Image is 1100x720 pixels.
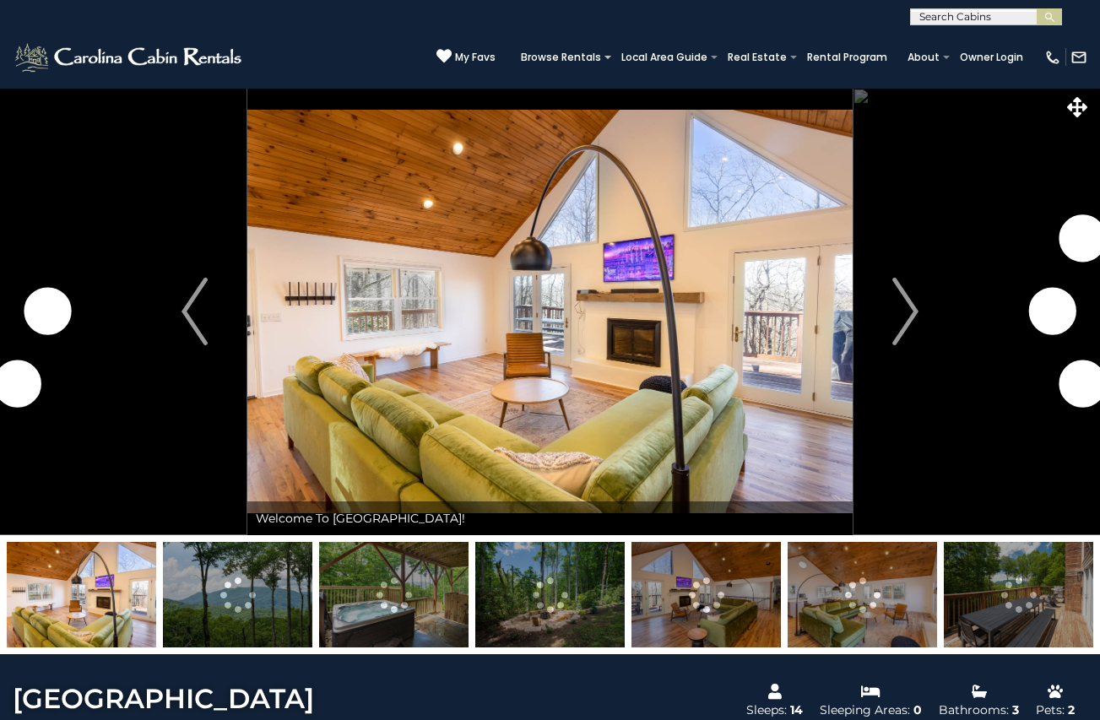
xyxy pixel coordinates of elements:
img: White-1-2.png [13,41,247,74]
img: mail-regular-white.png [1070,49,1087,66]
img: 163272409 [631,542,781,647]
img: 164776332 [319,542,469,647]
a: Browse Rentals [512,46,610,69]
img: 164776326 [475,542,625,647]
img: arrow [892,278,918,345]
div: Welcome To [GEOGRAPHIC_DATA]! [247,501,853,535]
a: My Favs [436,48,496,66]
img: arrow [182,278,207,345]
a: Real Estate [719,46,795,69]
img: 163272408 [7,542,156,647]
a: Rental Program [799,46,896,69]
span: My Favs [455,50,496,65]
img: 164776335 [163,542,312,647]
img: 164776327 [944,542,1093,647]
button: Previous [142,88,247,535]
button: Next [853,88,958,535]
a: Local Area Guide [613,46,716,69]
img: phone-regular-white.png [1044,49,1061,66]
img: 163272410 [788,542,937,647]
a: Owner Login [951,46,1032,69]
a: About [899,46,948,69]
